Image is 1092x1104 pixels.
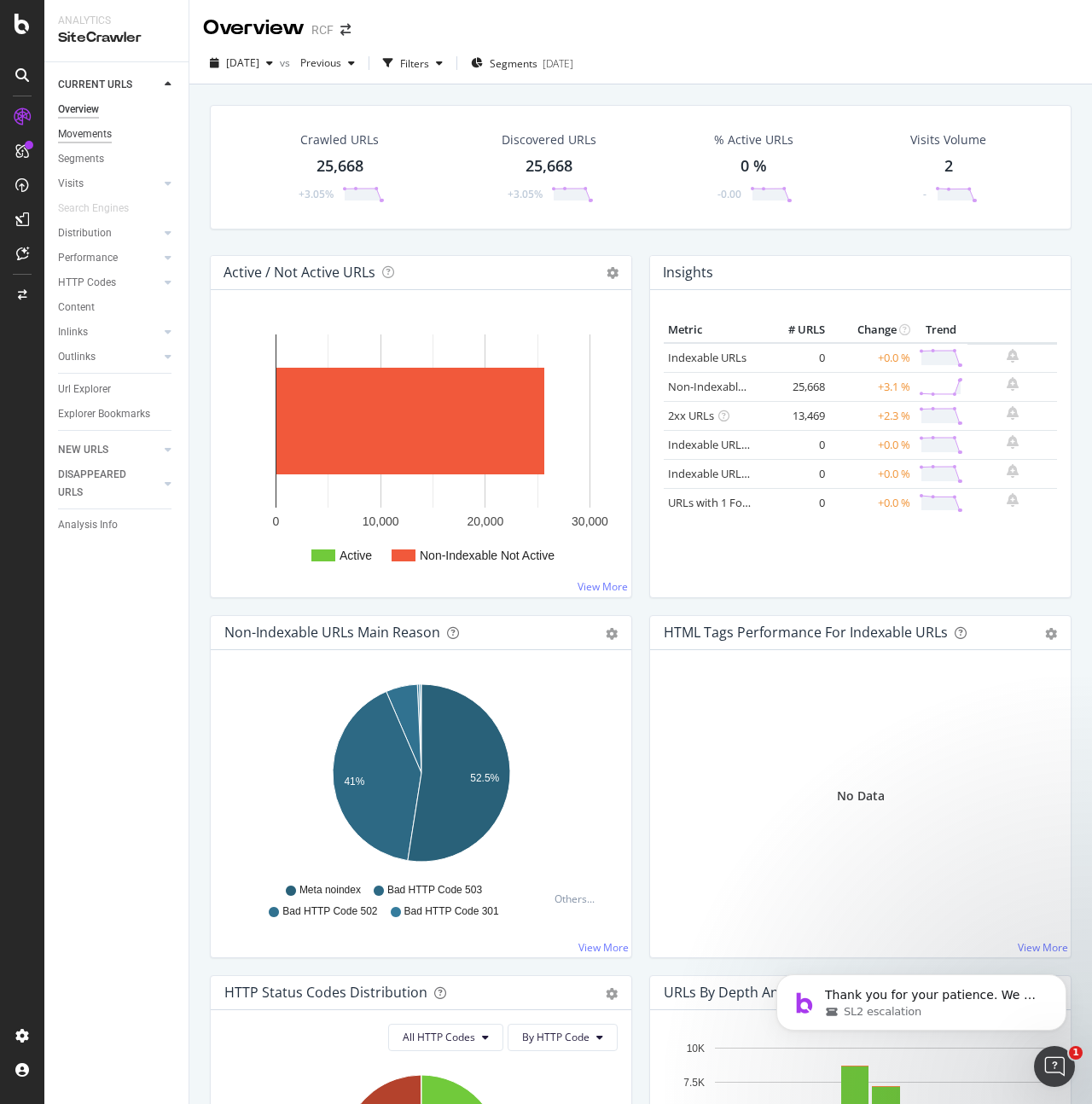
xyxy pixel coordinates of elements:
[606,628,618,640] div: gear
[829,372,915,401] td: +3.1 %
[282,904,377,919] span: Bad HTTP Code 502
[317,155,363,177] div: 25,668
[203,49,280,77] button: [DATE]
[58,150,177,168] a: Segments
[340,24,351,36] div: arrow-right-arrow-left
[761,343,829,373] td: 0
[58,249,160,267] a: Performance
[280,55,293,70] span: vs
[58,516,118,534] div: Analysis Info
[606,988,618,1000] div: gear
[1045,628,1057,640] div: gear
[224,261,375,284] h4: Active / Not Active URLs
[464,49,580,77] button: Segments[DATE]
[58,405,150,423] div: Explorer Bookmarks
[761,401,829,430] td: 13,469
[400,56,429,71] div: Filters
[344,776,364,787] text: 41%
[388,1024,503,1051] button: All HTTP Codes
[761,372,829,401] td: 25,668
[1007,435,1019,449] div: bell-plus
[404,904,499,919] span: Bad HTTP Code 301
[687,1043,705,1055] text: 10K
[226,55,259,70] span: 2025 Sep. 3rd
[572,514,608,528] text: 30,000
[714,131,793,148] div: % Active URLs
[502,131,596,148] div: Discovered URLs
[58,466,144,502] div: DISAPPEARED URLS
[490,56,537,71] span: Segments
[293,49,362,77] button: Previous
[1007,377,1019,391] div: bell-plus
[58,274,116,292] div: HTTP Codes
[387,883,482,898] span: Bad HTTP Code 503
[58,101,99,119] div: Overview
[58,348,96,366] div: Outlinks
[668,466,854,481] a: Indexable URLs with Bad Description
[683,1077,705,1089] text: 7.5K
[58,224,160,242] a: Distribution
[420,549,555,562] text: Non-Indexable Not Active
[58,323,88,341] div: Inlinks
[58,175,84,193] div: Visits
[668,408,714,423] a: 2xx URLs
[829,343,915,373] td: +0.0 %
[668,495,793,510] a: URLs with 1 Follow Inlink
[467,514,503,528] text: 20,000
[58,441,160,459] a: NEW URLS
[58,405,177,423] a: Explorer Bookmarks
[58,299,95,317] div: Content
[837,787,885,805] div: No Data
[668,350,746,365] a: Indexable URLs
[664,624,948,641] div: HTML Tags Performance for Indexable URLs
[663,261,713,284] h4: Insights
[761,488,829,517] td: 0
[508,1024,618,1051] button: By HTTP Code
[403,1030,475,1044] span: All HTTP Codes
[1007,349,1019,363] div: bell-plus
[58,200,146,218] a: Search Engines
[224,677,618,875] div: A chart.
[578,940,629,955] a: View More
[58,101,177,119] a: Overview
[526,155,572,177] div: 25,668
[761,459,829,488] td: 0
[923,187,926,201] div: -
[58,299,177,317] a: Content
[58,274,160,292] a: HTTP Codes
[910,131,986,148] div: Visits Volume
[376,49,450,77] button: Filters
[751,938,1092,1058] iframe: Intercom notifications message
[224,624,440,641] div: Non-Indexable URLs Main Reason
[58,28,175,48] div: SiteCrawler
[829,430,915,459] td: +0.0 %
[58,150,104,168] div: Segments
[58,125,177,143] a: Movements
[299,187,334,201] div: +3.05%
[300,131,379,148] div: Crawled URLs
[761,430,829,459] td: 0
[761,317,829,343] th: # URLS
[203,14,305,43] div: Overview
[58,249,118,267] div: Performance
[58,125,112,143] div: Movements
[58,76,160,94] a: CURRENT URLS
[311,21,334,38] div: RCF
[915,317,967,343] th: Trend
[1007,406,1019,420] div: bell-plus
[299,883,361,898] span: Meta noindex
[664,317,761,343] th: Metric
[717,187,741,201] div: -0.00
[1069,1046,1083,1060] span: 1
[522,1030,590,1044] span: By HTTP Code
[829,401,915,430] td: +2.3 %
[1007,464,1019,478] div: bell-plus
[508,187,543,201] div: +3.05%
[293,55,341,70] span: Previous
[58,323,160,341] a: Inlinks
[829,459,915,488] td: +0.0 %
